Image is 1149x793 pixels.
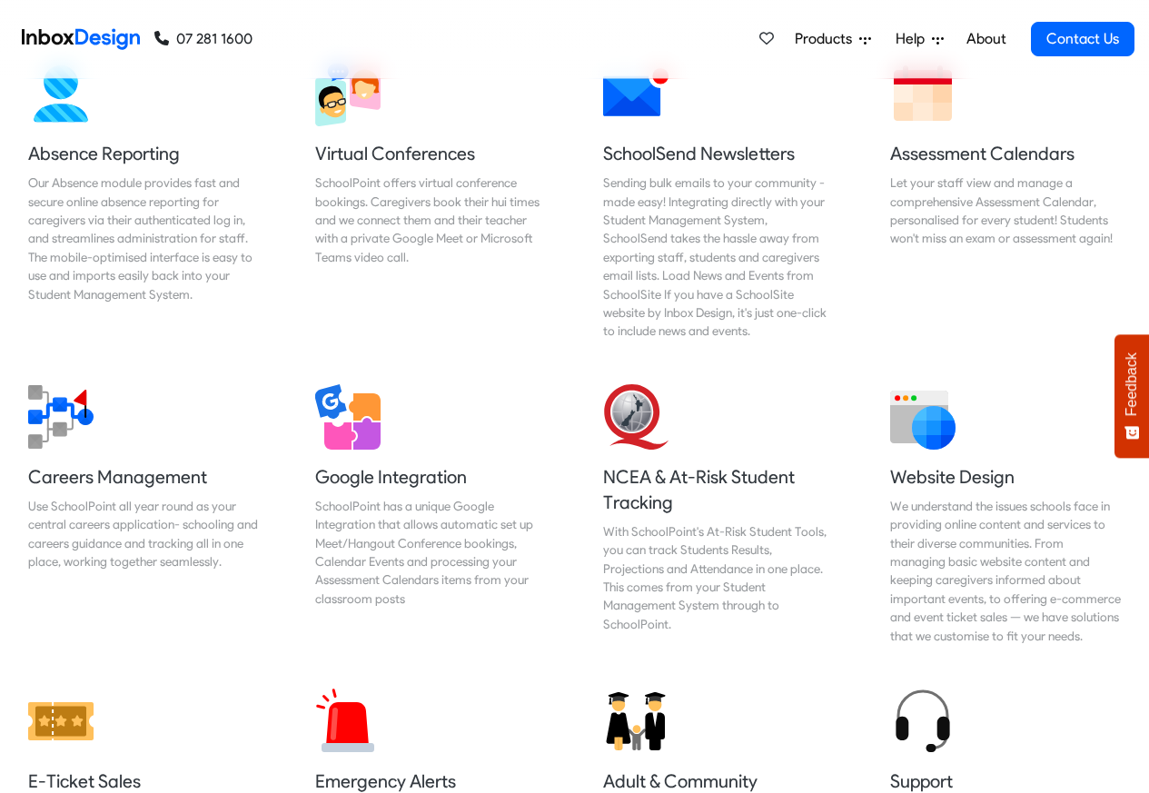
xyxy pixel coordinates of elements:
img: 2022_01_13_icon_nzqa.svg [603,384,669,450]
a: Assessment Calendars Let your staff view and manage a comprehensive Assessment Calendar, personal... [876,46,1135,355]
a: About [961,21,1011,57]
a: Careers Management Use SchoolPoint all year round as your central careers application- schooling ... [14,370,273,659]
span: Help [896,28,932,50]
img: 2022_01_12_icon_headset.svg [890,689,956,754]
h5: Google Integration [315,464,546,490]
a: Google Integration SchoolPoint has a unique Google Integration that allows automatic set up Meet/... [301,370,560,659]
img: 2022_01_13_icon_calendar.svg [890,61,956,126]
a: 07 281 1600 [154,28,253,50]
h5: Website Design [890,464,1121,490]
a: Contact Us [1031,22,1134,56]
div: SchoolPoint offers virtual conference bookings. Caregivers book their hui times and we connect th... [315,173,546,266]
div: We understand the issues schools face in providing online content and services to their diverse c... [890,497,1121,645]
img: 2022_01_12_icon_siren.svg [315,689,381,754]
h5: Absence Reporting [28,141,259,166]
a: Absence Reporting Our Absence module provides fast and secure online absence reporting for caregi... [14,46,273,355]
div: Our Absence module provides fast and secure online absence reporting for caregivers via their aut... [28,173,259,303]
div: SchoolPoint has a unique Google Integration that allows automatic set up Meet/Hangout Conference ... [315,497,546,608]
a: Virtual Conferences SchoolPoint offers virtual conference bookings. Caregivers book their hui tim... [301,46,560,355]
h5: Virtual Conferences [315,141,546,166]
span: Feedback [1124,352,1140,416]
div: With SchoolPoint's At-Risk Student Tools, you can track Students Results, Projections and Attenda... [603,522,834,633]
h5: NCEA & At-Risk Student Tracking [603,464,834,515]
img: 2022_03_30_icon_virtual_conferences.svg [315,61,381,126]
span: Products [795,28,859,50]
a: Website Design We understand the issues schools face in providing online content and services to ... [876,370,1135,659]
img: 2022_01_13_icon_google_integration.svg [315,384,381,450]
div: Use SchoolPoint all year round as your central careers application- schooling and careers guidanc... [28,497,259,571]
button: Feedback - Show survey [1114,334,1149,458]
div: Sending bulk emails to your community - made easy! Integrating directly with your Student Managem... [603,173,834,341]
h5: Careers Management [28,464,259,490]
img: 2022_01_12_icon_website.svg [890,384,956,450]
h5: SchoolSend Newsletters [603,141,834,166]
div: Let your staff view and manage a comprehensive Assessment Calendar, personalised for every studen... [890,173,1121,248]
img: 2022_01_13_icon_career_management.svg [28,384,94,450]
a: SchoolSend Newsletters Sending bulk emails to your community - made easy! Integrating directly wi... [589,46,848,355]
img: 2022_01_12_icon_ticket.svg [28,689,94,754]
img: 2022_01_12_icon_mail_notification.svg [603,61,669,126]
a: Help [888,21,951,57]
h5: Assessment Calendars [890,141,1121,166]
img: 2022_01_12_icon_adult_education.svg [603,689,669,754]
a: Products [787,21,878,57]
img: 2022_01_13_icon_absence.svg [28,61,94,126]
a: NCEA & At-Risk Student Tracking With SchoolPoint's At-Risk Student Tools, you can track Students ... [589,370,848,659]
